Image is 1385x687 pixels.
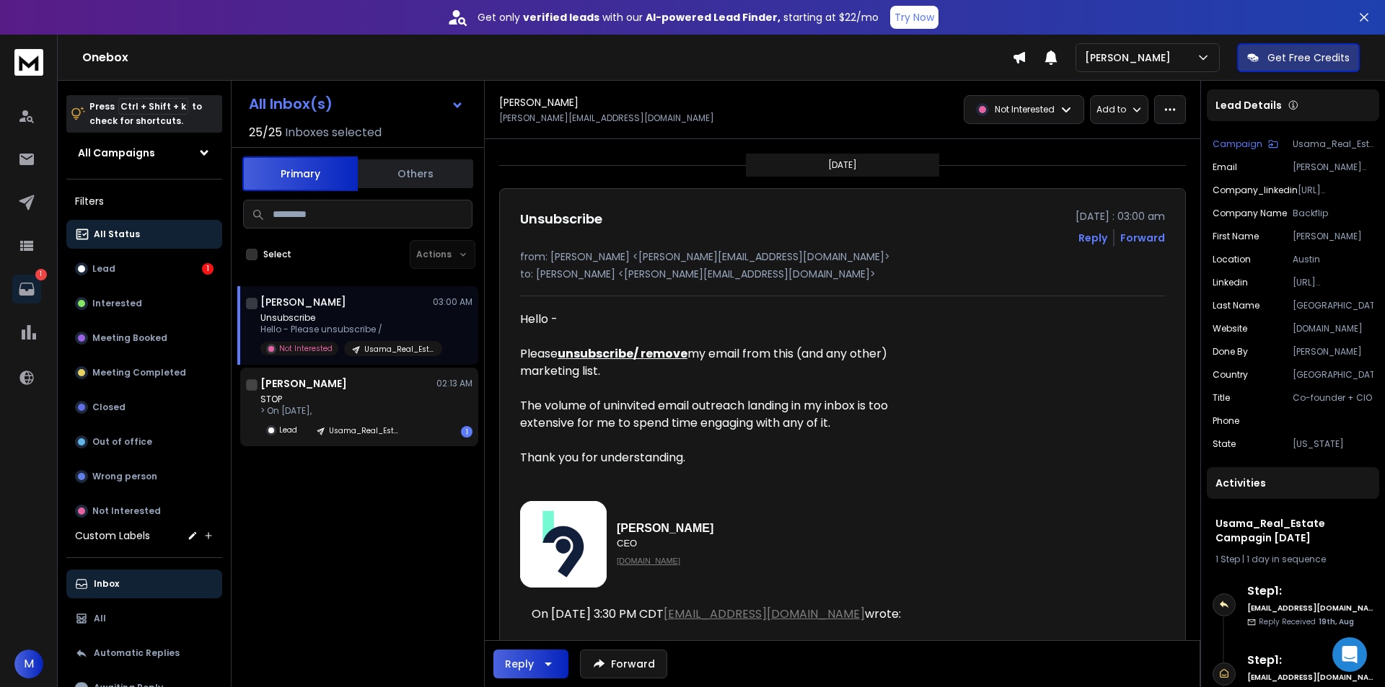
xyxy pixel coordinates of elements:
[66,254,222,283] button: Lead1
[828,159,857,171] p: [DATE]
[14,49,43,76] img: logo
[1213,138,1278,150] button: Campaign
[285,124,382,141] h3: Inboxes selected
[249,97,333,111] h1: All Inbox(s)
[92,471,157,482] p: Wrong person
[1246,553,1326,565] span: 1 day in sequence
[1213,392,1230,404] p: title
[66,569,222,598] button: Inbox
[558,345,633,362] b: unsubscribe
[1293,254,1373,265] p: Austin
[1213,438,1236,450] p: State
[82,49,1012,66] h1: Onebox
[358,158,473,190] button: Others
[92,263,115,275] p: Lead
[617,538,637,549] span: CEO
[263,249,291,260] label: Select
[520,397,941,432] div: The volume of uninvited email outreach landing in my inbox is too extensive for me to spend time ...
[633,345,687,362] b: / remove
[1213,323,1247,334] p: website
[1247,672,1373,683] h6: [EMAIL_ADDRESS][DOMAIN_NAME]
[1293,300,1373,311] p: [GEOGRAPHIC_DATA]
[520,249,1165,264] p: from: [PERSON_NAME] <[PERSON_NAME][EMAIL_ADDRESS][DOMAIN_NAME]>
[66,393,222,422] button: Closed
[1293,323,1373,334] p: [DOMAIN_NAME]
[118,98,188,115] span: Ctrl + Shift + k
[66,462,222,491] button: Wrong person
[433,296,472,308] p: 03:00 AM
[617,557,680,565] a: [DOMAIN_NAME]
[1237,43,1360,72] button: Get Free Credits
[66,324,222,353] button: Meeting Booked
[237,89,475,118] button: All Inbox(s)
[1293,231,1373,242] p: [PERSON_NAME]
[94,613,106,624] p: All
[92,402,126,413] p: Closed
[1215,554,1371,565] div: |
[1096,104,1126,115] p: Add to
[461,426,472,438] div: 1
[493,650,568,678] button: Reply
[14,650,43,678] button: M
[1293,138,1373,150] p: Usama_Real_Estate Campagin [DATE]
[520,209,602,229] h1: Unsubscribe
[1293,438,1373,450] p: [US_STATE]
[92,298,142,309] p: Interested
[1298,185,1373,196] p: [URL][DOMAIN_NAME]
[520,311,941,328] div: Hello -
[364,344,434,355] p: Usama_Real_Estate Campagin [DATE]
[1215,98,1282,112] p: Lead Details
[520,588,521,588] img: Sent from Front
[894,10,934,25] p: Try Now
[1076,209,1165,223] p: [DATE] : 03:00 am
[1213,185,1298,196] p: company_linkedin
[1259,616,1354,627] p: Reply Received
[66,191,222,211] h3: Filters
[1078,231,1107,245] button: Reply
[995,104,1055,115] p: Not Interested
[1213,254,1251,265] p: location
[92,505,161,517] p: Not Interested
[505,657,534,671] div: Reply
[89,99,202,128] p: Press to check for shortcuts.
[1085,50,1177,65] p: [PERSON_NAME]
[1293,208,1373,219] p: Backflip
[279,425,297,435] p: Lead
[1213,415,1239,427] p: Phone
[617,522,713,534] strong: [PERSON_NAME]
[260,376,347,391] h1: [PERSON_NAME]
[1293,277,1373,288] p: [URL][DOMAIN_NAME]
[478,10,879,25] p: Get only with our starting at $22/mo
[94,578,119,590] p: Inbox
[1293,369,1373,381] p: [GEOGRAPHIC_DATA]
[92,367,186,378] p: Meeting Completed
[75,528,150,543] h3: Custom Labels
[260,405,407,417] p: > On [DATE],
[1332,637,1367,672] div: Open Intercom Messenger
[94,229,140,240] p: All Status
[66,289,222,318] button: Interested
[35,269,47,280] p: 1
[1213,231,1259,242] p: First Name
[66,138,222,167] button: All Campaigns
[646,10,781,25] strong: AI-powered Lead Finder,
[1293,161,1373,173] p: [PERSON_NAME][EMAIL_ADDRESS][DOMAIN_NAME]
[260,324,434,335] p: Hello - Please unsubscribe /
[1215,553,1240,565] span: 1 Step
[520,449,941,466] div: Thank you for understanding.
[260,295,346,309] h1: [PERSON_NAME]
[890,6,938,29] button: Try Now
[66,639,222,668] button: Automatic Replies
[329,425,398,436] p: Usama_Real_Estate Campagin [DATE]
[260,394,407,405] p: STOP
[1207,467,1379,499] div: Activities
[1247,582,1373,600] h6: Step 1 :
[1293,392,1373,404] p: Co-founder + CIO
[1215,516,1371,545] h1: Usama_Real_Estate Campagin [DATE]
[1247,603,1373,613] h6: [EMAIL_ADDRESS][DOMAIN_NAME]
[1213,161,1237,173] p: Email
[664,606,865,622] a: [EMAIL_ADDRESS][DOMAIN_NAME]
[92,332,167,344] p: Meeting Booked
